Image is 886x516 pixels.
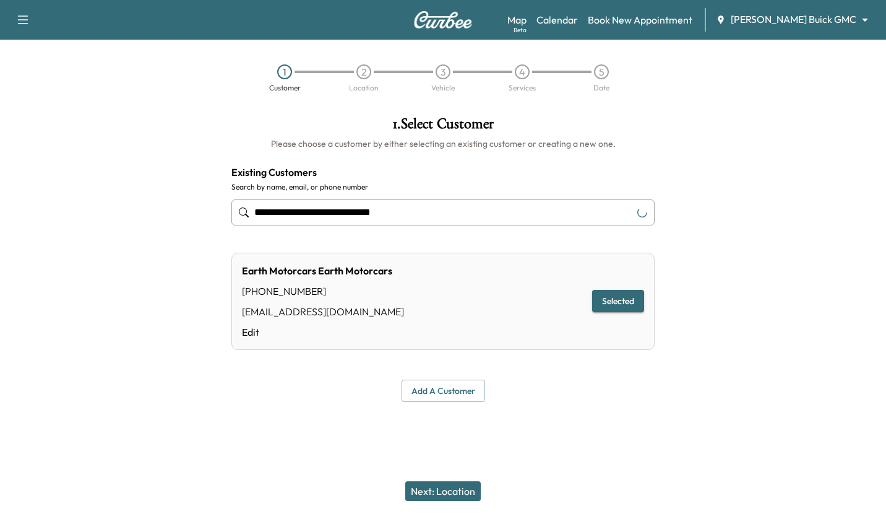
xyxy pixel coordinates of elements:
[356,64,371,79] div: 2
[231,116,655,138] h1: 1 . Select Customer
[593,84,609,92] div: Date
[231,165,655,180] h4: Existing Customers
[507,12,527,27] a: MapBeta
[731,12,856,27] span: [PERSON_NAME] Buick GMC
[536,12,578,27] a: Calendar
[231,182,655,192] label: Search by name, email, or phone number
[242,304,404,319] div: [EMAIL_ADDRESS][DOMAIN_NAME]
[431,84,455,92] div: Vehicle
[436,64,450,79] div: 3
[588,12,692,27] a: Book New Appointment
[594,64,609,79] div: 5
[242,263,404,278] div: Earth Motorcars Earth Motorcars
[509,84,536,92] div: Services
[242,325,404,339] a: Edit
[269,84,301,92] div: Customer
[514,25,527,35] div: Beta
[413,11,473,28] img: Curbee Logo
[242,284,404,299] div: [PHONE_NUMBER]
[402,380,485,403] button: Add a customer
[592,290,644,313] button: Selected
[231,138,655,150] h6: Please choose a customer by either selecting an existing customer or creating a new one.
[277,64,292,79] div: 1
[515,64,530,79] div: 4
[349,84,379,92] div: Location
[405,481,481,501] button: Next: Location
